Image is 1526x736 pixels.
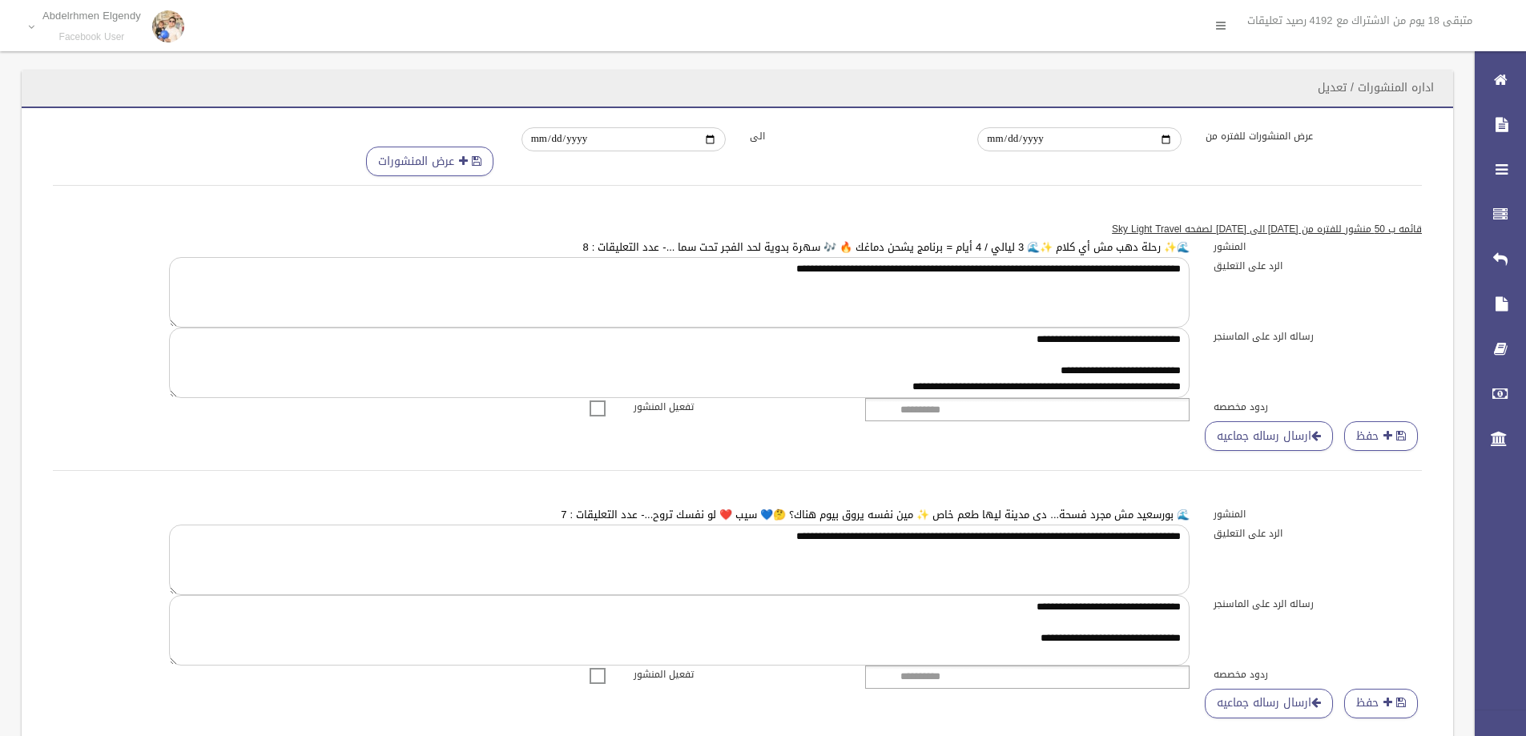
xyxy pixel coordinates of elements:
[1194,127,1422,145] label: عرض المنشورات للفتره من
[1202,666,1434,683] label: ردود مخصصه
[1299,72,1453,103] header: اداره المنشورات / تعديل
[1205,421,1333,451] a: ارسال رساله جماعيه
[42,10,141,22] p: Abdelrhmen Elgendy
[1202,257,1434,275] label: الرد على التعليق
[1202,595,1434,613] label: رساله الرد على الماسنجر
[1202,328,1434,345] label: رساله الرد على الماسنجر
[738,127,966,145] label: الى
[1205,689,1333,718] a: ارسال رساله جماعيه
[42,31,141,43] small: Facebook User
[1202,398,1434,416] label: ردود مخصصه
[1202,505,1434,523] label: المنشور
[561,505,1190,525] a: 🌊 بورسعيد مش مجرد فسحة... دى مدينة ليها طعم خاص ✨ مين نفسه يروق بيوم هناك؟ 🤔💙 سيب ❤️ لو نفسك تروح...
[1202,238,1434,255] label: المنشور
[622,398,854,416] label: تفعيل المنشور
[622,666,854,683] label: تفعيل المنشور
[1344,689,1418,718] button: حفظ
[1344,421,1418,451] button: حفظ
[1202,525,1434,542] label: الرد على التعليق
[366,147,493,176] button: عرض المنشورات
[582,237,1190,257] a: 🌊✨ رحلة دهب مش أي كلام ✨🌊 3 ليالي / 4 أيام = برنامج يشحن دماغك 🔥 🎶 سهرة بدوية لحد الفجر تحت سما ....
[1112,220,1422,238] u: قائمه ب 50 منشور للفتره من [DATE] الى [DATE] لصفحه Sky Light Travel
